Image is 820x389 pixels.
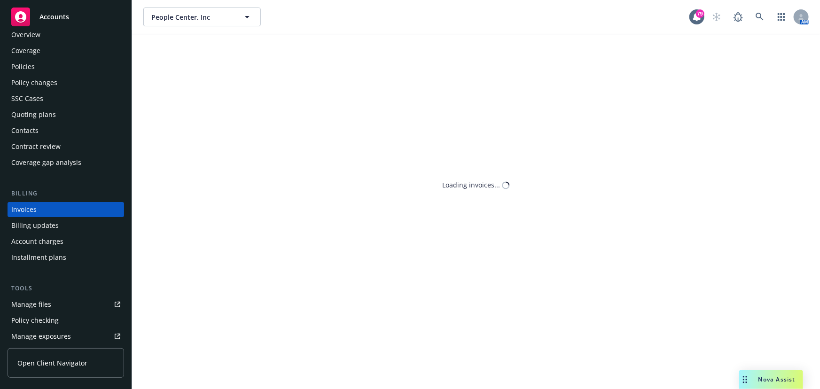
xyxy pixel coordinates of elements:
[8,91,124,106] a: SSC Cases
[8,189,124,198] div: Billing
[11,59,35,74] div: Policies
[8,234,124,249] a: Account charges
[11,297,51,312] div: Manage files
[739,370,751,389] div: Drag to move
[750,8,769,26] a: Search
[8,27,124,42] a: Overview
[11,43,40,58] div: Coverage
[8,202,124,217] a: Invoices
[39,13,69,21] span: Accounts
[11,250,66,265] div: Installment plans
[8,107,124,122] a: Quoting plans
[8,43,124,58] a: Coverage
[11,234,63,249] div: Account charges
[11,155,81,170] div: Coverage gap analysis
[8,218,124,233] a: Billing updates
[8,139,124,154] a: Contract review
[11,75,57,90] div: Policy changes
[143,8,261,26] button: People Center, Inc
[8,123,124,138] a: Contacts
[707,8,726,26] a: Start snowing
[8,284,124,293] div: Tools
[8,75,124,90] a: Policy changes
[11,91,43,106] div: SSC Cases
[758,375,796,383] span: Nova Assist
[11,202,37,217] div: Invoices
[11,313,59,328] div: Policy checking
[696,9,704,18] div: 79
[11,139,61,154] div: Contract review
[11,329,71,344] div: Manage exposures
[8,4,124,30] a: Accounts
[151,12,233,22] span: People Center, Inc
[8,297,124,312] a: Manage files
[11,27,40,42] div: Overview
[17,358,87,368] span: Open Client Navigator
[739,370,803,389] button: Nova Assist
[729,8,748,26] a: Report a Bug
[11,123,39,138] div: Contacts
[8,329,124,344] a: Manage exposures
[772,8,791,26] a: Switch app
[443,180,500,190] div: Loading invoices...
[8,59,124,74] a: Policies
[11,218,59,233] div: Billing updates
[8,313,124,328] a: Policy checking
[8,250,124,265] a: Installment plans
[11,107,56,122] div: Quoting plans
[8,155,124,170] a: Coverage gap analysis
